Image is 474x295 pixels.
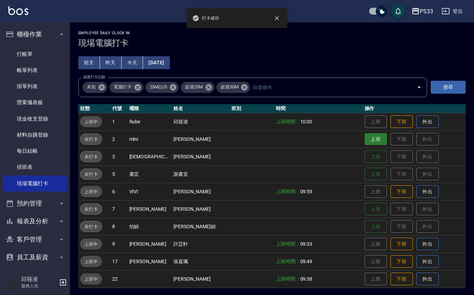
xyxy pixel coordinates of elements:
td: [DEMOGRAPHIC_DATA][PERSON_NAME] [128,148,172,165]
button: 下班 [390,115,413,128]
td: [PERSON_NAME] [172,270,229,288]
td: 8 [110,218,127,235]
td: 張嘉珮 [172,253,229,270]
td: 謝書宜 [172,165,229,183]
img: Person [6,275,20,289]
td: [PERSON_NAME] [128,253,172,270]
span: 上班中 [80,118,102,125]
span: 25M以內 [145,84,172,91]
div: 未知 [82,82,107,93]
h5: 邱筱凌 [21,276,57,283]
td: [PERSON_NAME] [172,183,229,200]
span: 未打卡 [80,206,102,213]
td: 2 [110,130,127,148]
span: 上班中 [80,275,102,283]
th: 班別 [230,104,274,113]
td: 怡媜 [128,218,172,235]
span: 未打卡 [80,136,102,143]
td: 1 [110,113,127,130]
button: 外出 [416,115,439,128]
td: Rube [128,113,172,130]
b: 上班時間： [276,189,300,194]
div: 超過50M [216,82,250,93]
th: 代號 [110,104,127,113]
b: 上班時間： [276,241,300,247]
img: Logo [8,6,28,15]
button: 上班 [365,168,387,181]
span: 未打卡 [80,153,102,160]
button: 下班 [390,238,413,251]
td: 22 [110,270,127,288]
a: 排班表 [3,159,67,175]
a: 掛單列表 [3,78,67,94]
span: 09:38 [300,276,313,282]
button: [DATE] [143,56,170,69]
span: 上班中 [80,188,102,195]
button: 昨天 [100,56,122,69]
a: 營業儀表板 [3,94,67,110]
td: [PERSON_NAME] [128,235,172,253]
a: 現金收支登錄 [3,111,67,127]
th: 暱稱 [128,104,172,113]
td: [PERSON_NAME] [172,148,229,165]
span: 超過50M [216,84,243,91]
input: 篩選條件 [251,81,404,93]
button: 前天 [78,56,100,69]
div: 電腦打卡 [109,82,143,93]
label: 篩選打卡記錄 [83,74,105,80]
a: 每日結帳 [3,143,67,159]
button: save [391,4,405,18]
span: 電腦打卡 [109,84,136,91]
th: 狀態 [78,104,110,113]
span: 09:33 [300,241,313,247]
td: [PERSON_NAME] [172,130,229,148]
button: 外出 [416,238,439,251]
button: 登出 [439,5,466,18]
button: 外出 [416,255,439,268]
span: 打卡成功 [192,15,219,22]
p: 服務人員 [21,283,57,289]
button: 下班 [390,273,413,286]
td: [PERSON_NAME]媜 [172,218,229,235]
button: 下班 [390,185,413,198]
td: 邱筱凌 [172,113,229,130]
button: Open [414,82,425,93]
button: 客戶管理 [3,230,67,249]
button: close [269,10,285,26]
b: 上班時間： [276,276,300,282]
td: VIVI [128,183,172,200]
td: 7 [110,200,127,218]
button: 搜尋 [431,81,466,94]
th: 姓名 [172,104,229,113]
td: [PERSON_NAME] [172,200,229,218]
button: 報表及分析 [3,212,67,230]
td: 書宜 [128,165,172,183]
td: 3 [110,148,127,165]
div: PS33 [420,7,433,16]
b: 上班時間： [276,119,300,124]
td: 9 [110,235,127,253]
span: 未打卡 [80,223,102,230]
a: 現場電腦打卡 [3,175,67,192]
a: 打帳單 [3,46,67,62]
span: 09:59 [300,189,313,194]
span: 09:49 [300,259,313,264]
td: 6 [110,183,127,200]
button: 今天 [122,56,143,69]
button: 上班 [365,150,387,163]
button: 外出 [416,273,439,286]
td: 17 [110,253,127,270]
button: 下班 [390,255,413,268]
div: 25M以內 [145,82,179,93]
a: 帳單列表 [3,62,67,78]
h3: 現場電腦打卡 [78,38,466,48]
td: 5 [110,165,127,183]
span: 未打卡 [80,171,102,178]
h2: Employee Daily Clock In [78,31,466,35]
button: 員工及薪資 [3,248,67,266]
button: 預約管理 [3,194,67,213]
b: 上班時間： [276,259,300,264]
td: 許苡軒 [172,235,229,253]
td: [PERSON_NAME] [128,200,172,218]
th: 時間 [274,104,363,113]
